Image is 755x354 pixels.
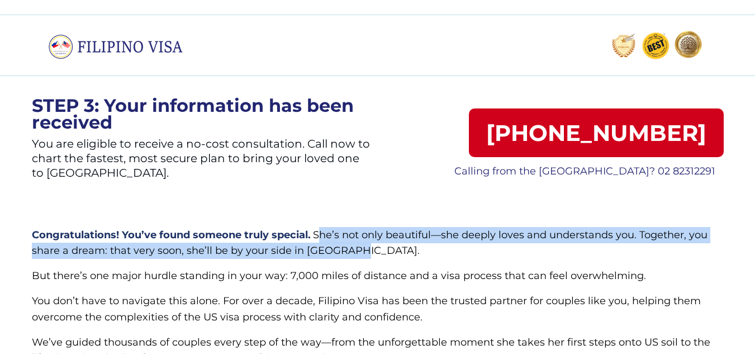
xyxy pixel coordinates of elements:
span: She’s not only beautiful—she deeply loves and understands you. Together, you share a dream: that ... [32,229,707,257]
img: tab_keywords_by_traffic_grey.svg [113,65,122,74]
span: But there’s one major hurdle standing in your way: 7,000 miles of distance and a visa process tha... [32,270,646,282]
p: STEP 3: Your information has been received [32,97,371,131]
img: website_grey.svg [18,29,27,38]
a: [PHONE_NUMBER] [469,108,723,157]
span: Congratulations! You’ve found someone truly special. [32,229,311,241]
img: tab_domain_overview_orange.svg [32,65,41,74]
p: You are eligible to receive a no-cost consultation. Call now to chart the fastest, most secure pl... [32,136,371,188]
div: Domain: [DOMAIN_NAME] [29,29,123,38]
img: logo_orange.svg [18,18,27,27]
p: Calling from the [GEOGRAPHIC_DATA]? 02 82312291 [446,163,724,180]
div: v 4.0.25 [31,18,55,27]
div: Keywords by Traffic [125,66,184,73]
span: You don’t have to navigate this alone. For over a decade, Filipino Visa has been the trusted part... [32,295,701,323]
div: Domain Overview [45,66,100,73]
